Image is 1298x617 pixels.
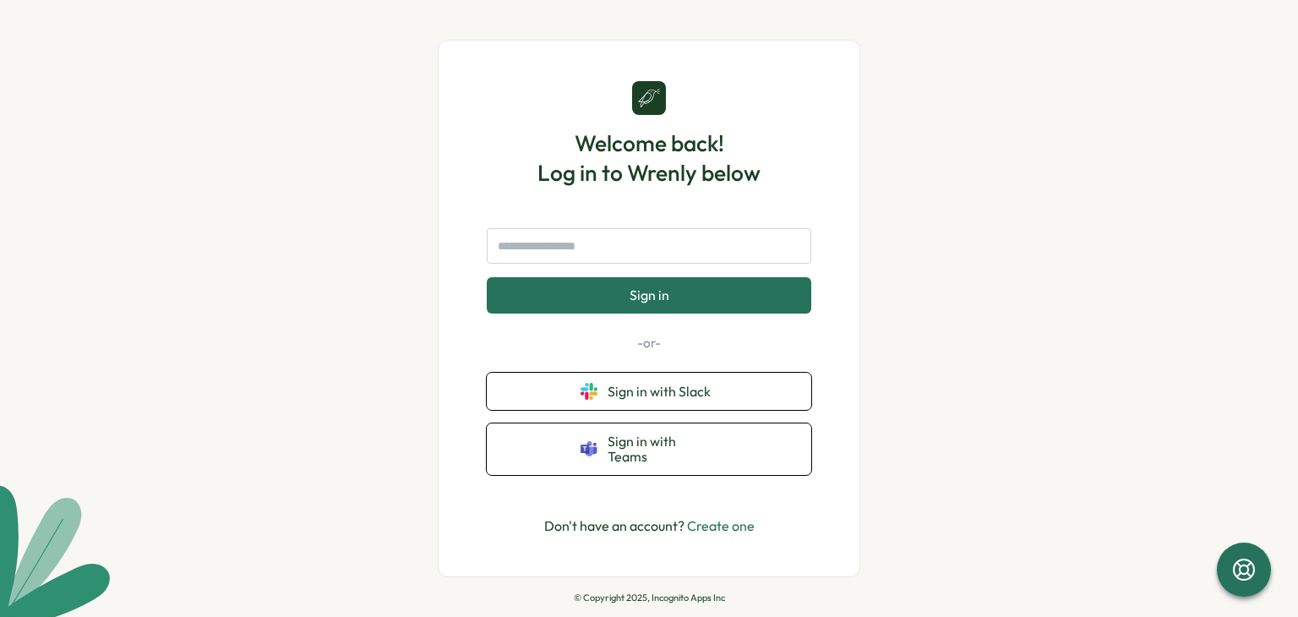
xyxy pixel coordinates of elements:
a: Create one [687,517,755,534]
button: Sign in with Teams [487,423,811,475]
p: © Copyright 2025, Incognito Apps Inc [574,592,725,603]
span: Sign in [630,287,669,303]
button: Sign in [487,277,811,313]
button: Sign in with Slack [487,373,811,410]
h1: Welcome back! Log in to Wrenly below [537,128,761,188]
span: Sign in with Slack [608,384,717,399]
span: Sign in with Teams [608,434,717,465]
p: -or- [487,334,811,352]
p: Don't have an account? [544,516,755,537]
